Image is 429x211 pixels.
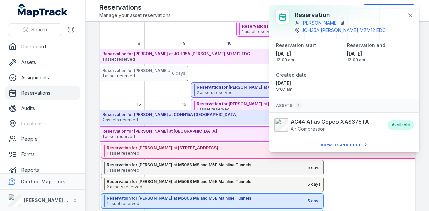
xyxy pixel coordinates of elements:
[242,24,307,29] strong: Reservation for [PERSON_NAME] at [GEOGRAPHIC_DATA]
[101,193,324,209] button: Reservation for [PERSON_NAME] at M506S M8 and M5E Mainline Tunnels1 asset reserved5 days
[137,102,141,107] span: 15
[5,40,80,54] a: Dashboard
[276,50,342,57] span: [DATE]
[347,42,385,48] span: Reservation end
[107,168,307,173] span: 1 asset reserved
[5,148,80,161] a: Forms
[388,120,414,130] div: Available
[295,102,302,110] div: 1
[101,143,415,159] button: Reservation for [PERSON_NAME] at [STREET_ADDRESS]1 asset reserved22 days
[242,29,307,34] span: 1 asset reserved
[316,138,373,151] a: View reservation
[101,177,324,192] button: Reservation for [PERSON_NAME] at M506S M8 and M5E Mainline Tunnels2 assets reserved5 days
[362,4,416,17] button: Reserve assets
[340,20,344,26] span: at
[107,184,307,190] span: 2 assets reserved
[276,80,342,92] time: 02/09/2025, 9:07:59 am
[101,160,324,175] button: Reservation for [PERSON_NAME] at M506S M8 and M5E Mainline Tunnels1 asset reserved5 days
[102,134,397,139] span: 1 asset reserved
[347,57,413,63] span: 12:00 am
[276,87,342,92] span: 9:07 am
[5,56,80,69] a: Assets
[107,196,307,201] strong: Reservation for [PERSON_NAME] at M506S M8 and M5E Mainline Tunnels
[183,41,186,46] span: 9
[301,20,339,26] a: [PERSON_NAME]
[107,145,396,151] strong: Reservation for [PERSON_NAME] at [STREET_ADDRESS]
[100,49,414,64] button: Reservation for [PERSON_NAME] at JOH35A [PERSON_NAME] M7M12 EDC1 asset reserved12 days
[295,10,402,20] h3: Reservation
[5,102,80,115] a: Audits
[21,179,65,184] strong: Contact MapTrack
[107,201,307,206] span: 1 asset reserved
[5,117,80,130] a: Locations
[31,26,47,33] span: Search
[99,3,171,12] h2: Reservations
[100,126,415,142] button: Reservation for [PERSON_NAME] at [GEOGRAPHIC_DATA]1 asset reserved16 days
[8,23,62,36] button: Search
[100,66,188,81] button: Reservation for [PERSON_NAME] at [GEOGRAPHIC_DATA]1 asset reserved6 days
[276,72,307,78] span: Created date
[99,12,171,19] span: Manage your asset reservations
[227,41,232,46] span: 10
[347,50,413,57] span: [DATE]
[276,80,342,87] span: [DATE]
[301,27,386,34] a: JOH35A [PERSON_NAME] M7M12 EDC
[107,162,307,168] strong: Reservation for [PERSON_NAME] at M506S M8 and M5E Mainline Tunnels
[18,4,68,17] a: MapTrack
[291,118,369,126] strong: AC44 Atlas Copco XAS375TA
[102,68,171,73] strong: Reservation for [PERSON_NAME] at [GEOGRAPHIC_DATA]
[347,50,413,63] time: 14/09/2025, 12:00:00 am
[107,179,307,184] strong: Reservation for [PERSON_NAME] at M506S M8 and M5E Mainline Tunnels
[102,73,171,79] span: 1 asset reserved
[107,151,396,156] span: 1 asset reserved
[5,86,80,100] a: Reservations
[276,57,342,63] span: 12:00 am
[276,102,302,110] span: Assets
[102,117,397,123] span: 2 assets reserved
[102,112,397,117] strong: Reservation for [PERSON_NAME] at CONN15A [GEOGRAPHIC_DATA]
[100,110,415,125] button: Reservation for [PERSON_NAME] at CONN15A [GEOGRAPHIC_DATA]2 assets reserved16 days
[276,42,316,48] span: Reservation start
[236,21,324,37] button: Reservation for [PERSON_NAME] at [GEOGRAPHIC_DATA]1 asset reserved2 days
[182,102,186,107] span: 16
[24,197,79,203] strong: [PERSON_NAME] Group
[102,129,397,134] strong: Reservation for [PERSON_NAME] at [GEOGRAPHIC_DATA]
[291,126,325,132] span: Air Compressor
[102,57,395,62] span: 1 asset reserved
[5,132,80,146] a: People
[276,50,342,63] time: 03/09/2025, 12:00:00 am
[274,118,381,132] a: AC44 Atlas Copco XAS375TAAir Compressor
[5,163,80,177] a: Reports
[5,71,80,84] a: Assignments
[138,41,140,46] span: 8
[102,51,395,57] strong: Reservation for [PERSON_NAME] at JOH35A [PERSON_NAME] M7M12 EDC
